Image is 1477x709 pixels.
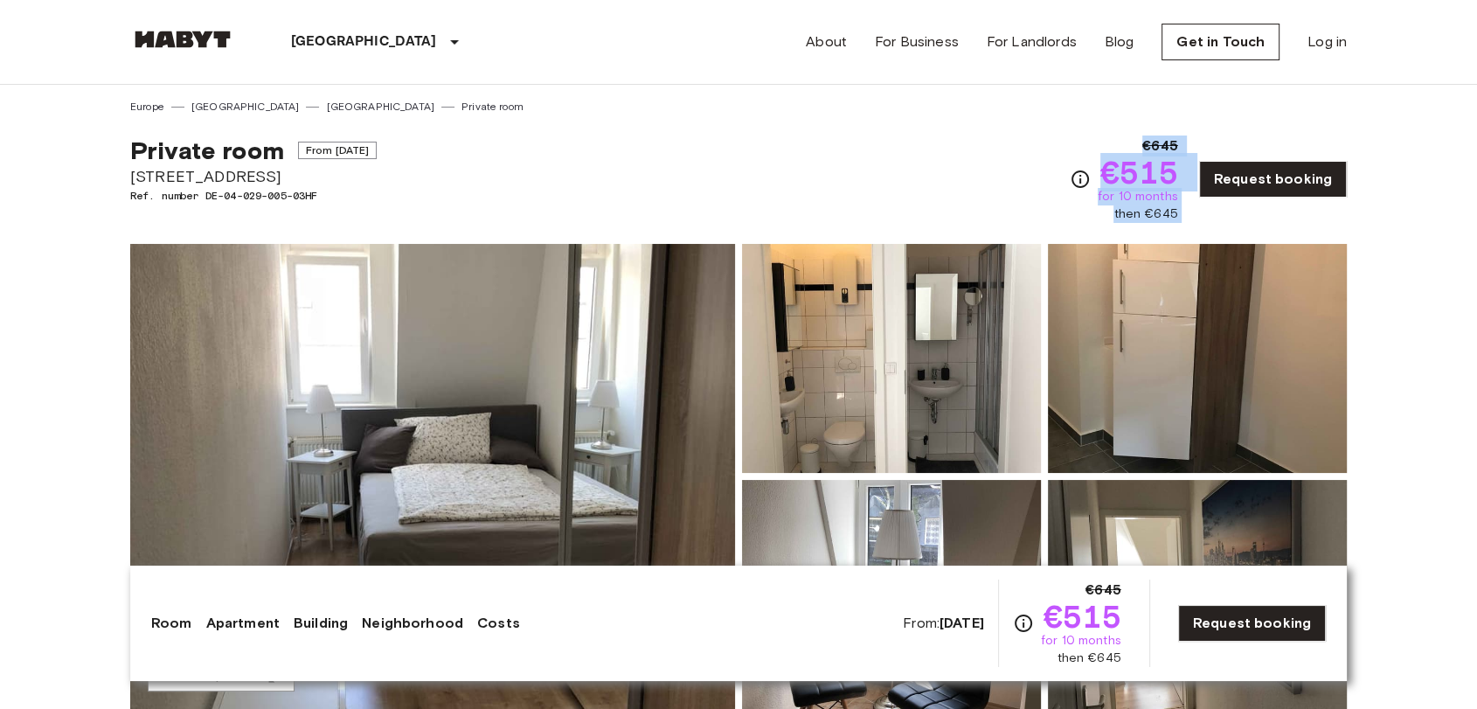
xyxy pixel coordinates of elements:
img: Habyt [130,31,235,48]
span: Private room [130,136,284,165]
span: €515 [1100,156,1178,188]
p: [GEOGRAPHIC_DATA] [291,31,437,52]
span: then €645 [1113,205,1177,223]
a: [GEOGRAPHIC_DATA] [326,99,434,115]
a: Get in Touch [1161,24,1279,60]
a: About [806,31,847,52]
svg: Check cost overview for full price breakdown. Please note that discounts apply to new joiners onl... [1013,613,1034,634]
span: €515 [1044,601,1121,632]
a: Apartment [206,613,280,634]
a: Europe [130,99,164,115]
span: for 10 months [1041,632,1121,650]
span: then €645 [1057,650,1120,667]
img: Marketing picture of unit DE-04-029-005-03HF [130,244,735,709]
span: €645 [1142,136,1178,156]
a: Costs [477,613,520,634]
span: [STREET_ADDRESS] [130,165,377,188]
b: [DATE] [940,615,984,631]
img: Picture of unit DE-04-029-005-03HF [742,480,1041,709]
a: [GEOGRAPHIC_DATA] [191,99,300,115]
span: From [DATE] [298,142,378,159]
svg: Check cost overview for full price breakdown. Please note that discounts apply to new joiners onl... [1070,169,1091,190]
a: Room [151,613,192,634]
a: Building [294,613,348,634]
img: Picture of unit DE-04-029-005-03HF [1048,480,1347,709]
span: €645 [1085,580,1121,601]
a: Private room [461,99,524,115]
span: for 10 months [1098,188,1178,205]
a: For Landlords [987,31,1077,52]
a: Request booking [1178,605,1326,642]
a: Log in [1307,31,1347,52]
a: Neighborhood [362,613,463,634]
a: For Business [875,31,959,52]
img: Picture of unit DE-04-029-005-03HF [1048,244,1347,473]
span: From: [903,614,984,633]
img: Picture of unit DE-04-029-005-03HF [742,244,1041,473]
span: Ref. number DE-04-029-005-03HF [130,188,377,204]
a: Blog [1105,31,1134,52]
a: Request booking [1199,161,1347,198]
